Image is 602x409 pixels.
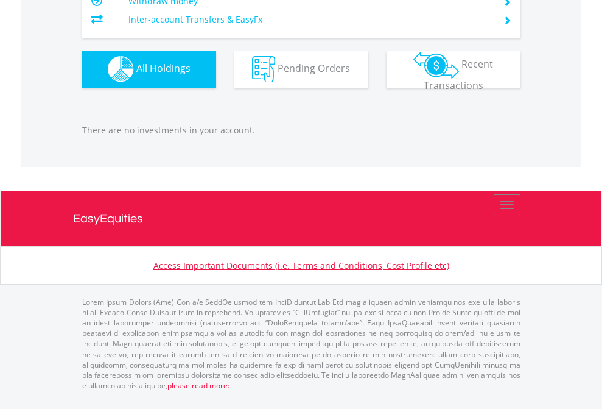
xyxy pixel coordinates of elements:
[153,260,449,271] a: Access Important Documents (i.e. Terms and Conditions, Cost Profile etc)
[278,62,350,75] span: Pending Orders
[167,380,229,391] a: please read more:
[108,56,134,82] img: holdings-wht.png
[136,62,191,75] span: All Holdings
[73,191,530,246] a: EasyEquities
[82,51,216,88] button: All Holdings
[82,124,520,137] p: There are no investments in your account.
[82,297,520,391] p: Lorem Ipsum Dolors (Ame) Con a/e SeddOeiusmod tem InciDiduntut Lab Etd mag aliquaen admin veniamq...
[424,57,494,92] span: Recent Transactions
[252,56,275,82] img: pending_instructions-wht.png
[387,51,520,88] button: Recent Transactions
[413,52,459,79] img: transactions-zar-wht.png
[128,10,488,29] td: Inter-account Transfers & EasyFx
[234,51,368,88] button: Pending Orders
